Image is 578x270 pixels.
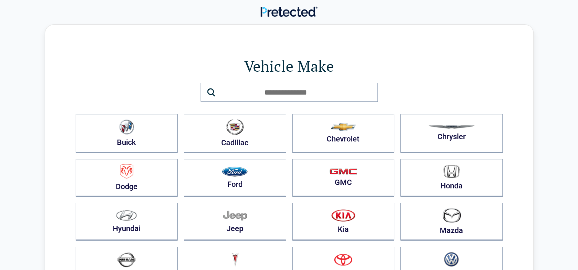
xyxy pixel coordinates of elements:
button: GMC [292,159,395,197]
button: Ford [184,159,286,197]
button: Mazda [400,203,503,241]
button: Buick [76,114,178,153]
button: Kia [292,203,395,241]
button: Hyundai [76,203,178,241]
button: Chrysler [400,114,503,153]
button: Chevrolet [292,114,395,153]
button: Cadillac [184,114,286,153]
h1: Vehicle Make [76,55,503,77]
button: Dodge [76,159,178,197]
button: Honda [400,159,503,197]
button: Jeep [184,203,286,241]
